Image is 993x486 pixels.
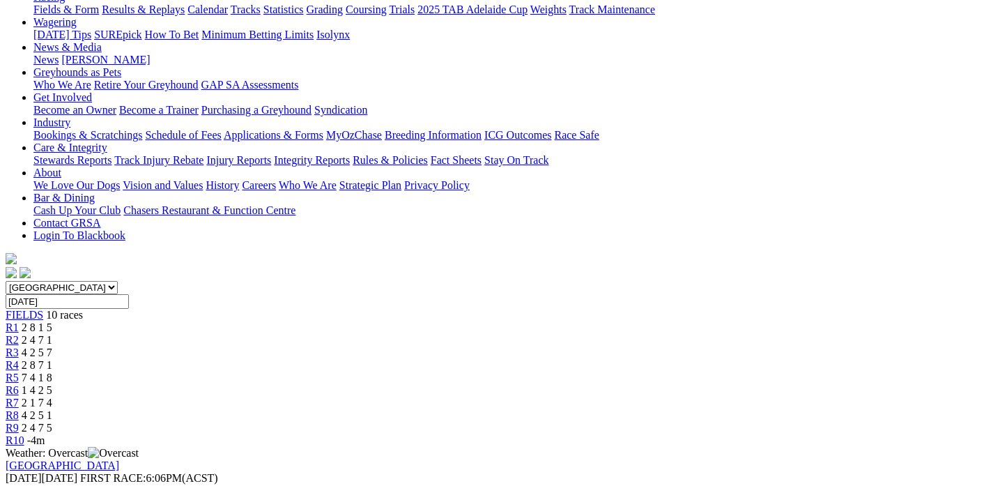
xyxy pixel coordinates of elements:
[201,104,311,116] a: Purchasing a Greyhound
[6,334,19,346] span: R2
[33,154,111,166] a: Stewards Reports
[80,472,146,484] span: FIRST RACE:
[33,167,61,179] a: About
[94,29,141,40] a: SUREpick
[6,472,42,484] span: [DATE]
[22,321,52,333] span: 2 8 1 5
[201,29,314,40] a: Minimum Betting Limits
[339,179,401,191] a: Strategic Plan
[224,129,323,141] a: Applications & Forms
[33,41,102,53] a: News & Media
[114,154,203,166] a: Track Injury Rebate
[22,359,52,371] span: 2 8 7 1
[22,334,52,346] span: 2 4 7 1
[274,154,350,166] a: Integrity Reports
[385,129,482,141] a: Breeding Information
[33,29,987,41] div: Wagering
[27,434,45,446] span: -4m
[242,179,276,191] a: Careers
[22,422,52,434] span: 2 4 7 5
[22,347,52,358] span: 4 2 5 7
[33,204,987,217] div: Bar & Dining
[569,3,655,15] a: Track Maintenance
[6,384,19,396] a: R6
[22,409,52,421] span: 4 2 5 1
[6,359,19,371] a: R4
[6,321,19,333] span: R1
[61,54,150,66] a: [PERSON_NAME]
[6,294,129,309] input: Select date
[145,129,221,141] a: Schedule of Fees
[6,422,19,434] a: R9
[201,79,299,91] a: GAP SA Assessments
[33,79,987,91] div: Greyhounds as Pets
[33,179,120,191] a: We Love Our Dogs
[484,129,551,141] a: ICG Outcomes
[33,217,100,229] a: Contact GRSA
[33,104,987,116] div: Get Involved
[22,397,52,409] span: 2 1 7 4
[102,3,185,15] a: Results & Replays
[145,29,199,40] a: How To Bet
[206,154,271,166] a: Injury Reports
[6,409,19,421] a: R8
[33,116,70,128] a: Industry
[33,154,987,167] div: Care & Integrity
[6,347,19,358] a: R3
[33,192,95,204] a: Bar & Dining
[404,179,470,191] a: Privacy Policy
[22,384,52,396] span: 1 4 2 5
[33,204,121,216] a: Cash Up Your Club
[33,129,142,141] a: Bookings & Scratchings
[22,372,52,384] span: 7 4 1 8
[6,309,43,321] a: FIELDS
[33,54,59,66] a: News
[353,154,428,166] a: Rules & Policies
[33,54,987,66] div: News & Media
[33,3,987,16] div: Racing
[554,129,599,141] a: Race Safe
[263,3,304,15] a: Statistics
[119,104,199,116] a: Become a Trainer
[6,397,19,409] a: R7
[33,29,91,40] a: [DATE] Tips
[6,267,17,278] img: facebook.svg
[417,3,528,15] a: 2025 TAB Adelaide Cup
[6,434,24,446] a: R10
[206,179,239,191] a: History
[6,447,139,459] span: Weather: Overcast
[6,372,19,384] a: R5
[94,79,199,91] a: Retire Your Greyhound
[33,179,987,192] div: About
[314,104,367,116] a: Syndication
[33,66,121,78] a: Greyhounds as Pets
[326,129,382,141] a: MyOzChase
[123,204,295,216] a: Chasers Restaurant & Function Centre
[279,179,337,191] a: Who We Are
[33,104,116,116] a: Become an Owner
[530,3,567,15] a: Weights
[20,267,31,278] img: twitter.svg
[316,29,350,40] a: Isolynx
[33,129,987,142] div: Industry
[33,229,125,241] a: Login To Blackbook
[389,3,415,15] a: Trials
[33,142,107,153] a: Care & Integrity
[307,3,343,15] a: Grading
[187,3,228,15] a: Calendar
[46,309,83,321] span: 10 races
[33,79,91,91] a: Who We Are
[484,154,548,166] a: Stay On Track
[33,16,77,28] a: Wagering
[231,3,261,15] a: Tracks
[33,3,99,15] a: Fields & Form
